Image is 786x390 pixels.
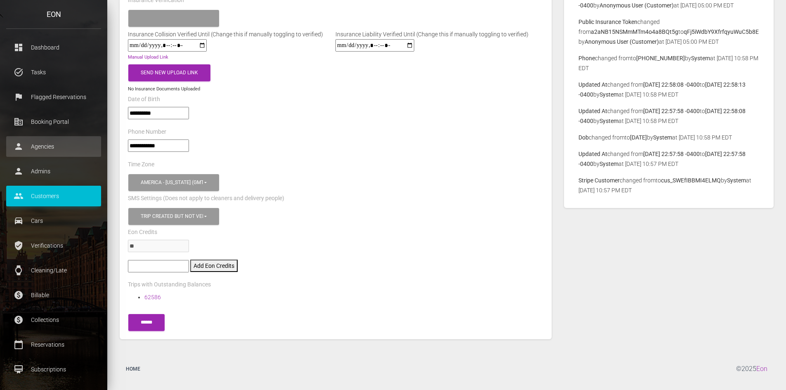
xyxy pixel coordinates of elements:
[128,54,168,60] a: Manual Upload Link
[12,66,95,78] p: Tasks
[643,151,700,157] b: [DATE] 22:57:58 -0400
[12,91,95,103] p: Flagged Reservations
[128,174,219,191] button: America - New York (GMT -05:00)
[6,235,101,256] a: verified_user Verifications
[578,55,595,61] b: Phone
[120,358,146,380] a: Home
[578,81,607,88] b: Updated At
[630,134,647,141] b: [DATE]
[6,359,101,380] a: card_membership Subscriptions
[585,38,659,45] b: Anonymous User (Customer)
[578,106,759,126] p: changed from to by at [DATE] 10:58 PM EDT
[6,260,101,281] a: watch Cleaning/Late
[6,87,101,107] a: flag Flagged Reservations
[128,194,284,203] label: SMS Settings (Does not apply to cleaners and delivery people)
[12,363,95,376] p: Subscriptions
[128,128,166,136] label: Phone Number
[6,210,101,231] a: drive_eta Cars
[12,190,95,202] p: Customers
[727,177,746,184] b: System
[141,213,203,220] div: Trip created but not verified , Customer is verified and trip is set to go
[756,365,767,373] a: Eon
[653,134,672,141] b: System
[128,228,157,236] label: Eon Credits
[141,15,203,22] div: Please select
[578,53,759,73] p: changed from to by at [DATE] 10:58 PM EDT
[128,95,160,104] label: Date of Birth
[578,149,759,169] p: changed from to by at [DATE] 10:57 PM EDT
[12,314,95,326] p: Collections
[6,136,101,157] a: person Agencies
[144,294,161,300] a: 62586
[122,29,329,39] div: Insurance Collision Verified Until (Change this if manually toggling to verified)
[578,80,759,99] p: changed from to by at [DATE] 10:58 PM EDT
[578,177,620,184] b: Stripe Customer
[12,41,95,54] p: Dashboard
[190,260,238,272] button: Add Eon Credits
[12,116,95,128] p: Booking Portal
[6,37,101,58] a: dashboard Dashboard
[128,86,200,92] small: No Insurance Documents Uploaded
[6,186,101,206] a: people Customers
[578,175,759,195] p: changed from to by at [DATE] 10:57 PM EDT
[128,208,219,225] button: Trip created but not verified, Customer is verified and trip is set to go
[12,215,95,227] p: Cars
[6,285,101,305] a: paid Billable
[643,108,700,114] b: [DATE] 22:57:58 -0400
[6,334,101,355] a: calendar_today Reservations
[141,179,203,186] div: America - [US_STATE] (GMT -05:00)
[661,177,721,184] b: cus_SWEfIBBMI4ELMQ
[12,140,95,153] p: Agencies
[684,28,759,35] b: qFj5iWdbY9XfrfqyuWuC5b8E
[6,161,101,182] a: person Admins
[578,19,637,25] b: Public Insurance Token
[691,55,710,61] b: System
[12,289,95,301] p: Billable
[128,161,154,169] label: Time Zone
[128,10,219,27] button: Please select
[578,17,759,47] p: changed from to by at [DATE] 05:00 PM EDT
[600,161,618,167] b: System
[578,132,759,142] p: changed from to by at [DATE] 10:58 PM EDT
[128,64,210,81] button: Send New Upload Link
[578,134,589,141] b: Dob
[128,281,211,289] label: Trips with Outstanding Balances
[600,91,618,98] b: System
[600,118,618,124] b: System
[12,338,95,351] p: Reservations
[6,310,101,330] a: paid Collections
[591,28,678,35] b: a2aNB15NSMmMTm4o4a8BQt5g
[12,239,95,252] p: Verifications
[636,55,685,61] b: [PHONE_NUMBER]
[643,81,700,88] b: [DATE] 22:58:08 -0400
[12,264,95,277] p: Cleaning/Late
[736,358,774,380] div: © 2025
[329,29,535,39] div: Insurance Liability Verified Until (Change this if manually toggling to verified)
[578,108,607,114] b: Updated At
[6,62,101,83] a: task_alt Tasks
[600,2,674,9] b: Anonymous User (Customer)
[12,165,95,177] p: Admins
[578,151,607,157] b: Updated At
[6,111,101,132] a: corporate_fare Booking Portal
